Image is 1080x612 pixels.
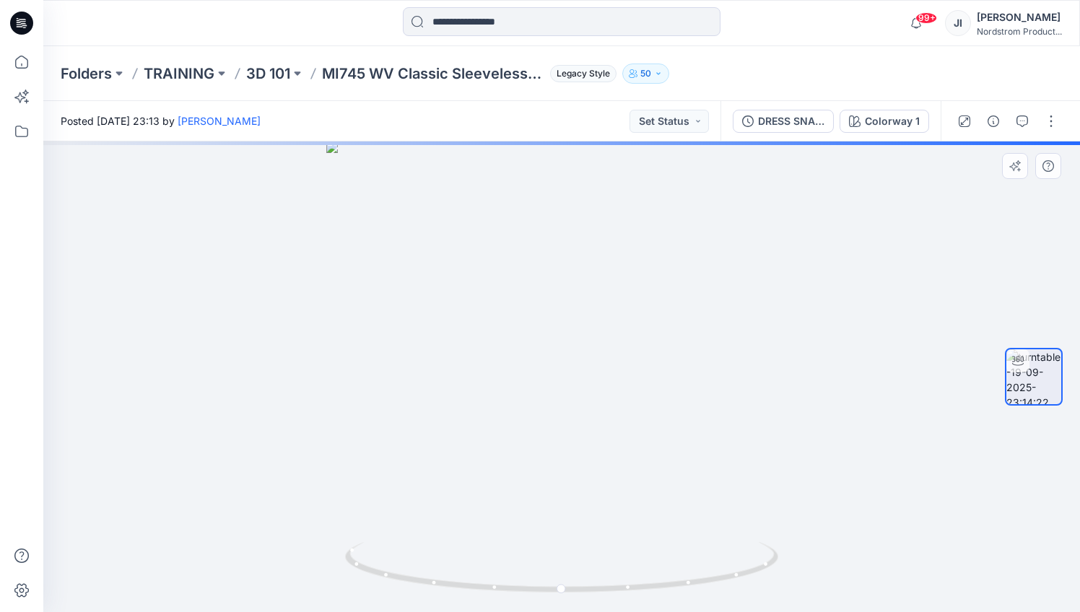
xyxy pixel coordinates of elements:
a: TRAINING [144,64,214,84]
a: [PERSON_NAME] [178,115,261,127]
button: Details [982,110,1005,133]
span: 99+ [915,12,937,24]
span: Legacy Style [550,65,617,82]
button: DRESS SNAPSHOT [733,110,834,133]
span: Posted [DATE] 23:13 by [61,113,261,128]
div: Colorway 1 [865,113,920,129]
div: DRESS SNAPSHOT [758,113,824,129]
p: 50 [640,66,651,82]
button: Legacy Style [544,64,617,84]
a: Folders [61,64,112,84]
button: Colorway 1 [840,110,929,133]
p: MI745 WV Classic Sleeveless Dress JI [322,64,544,84]
div: JI [945,10,971,36]
img: turntable-19-09-2025-23:14:22 [1006,349,1061,404]
a: 3D 101 [246,64,290,84]
button: 50 [622,64,669,84]
div: [PERSON_NAME] [977,9,1062,26]
div: Nordstrom Product... [977,26,1062,37]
